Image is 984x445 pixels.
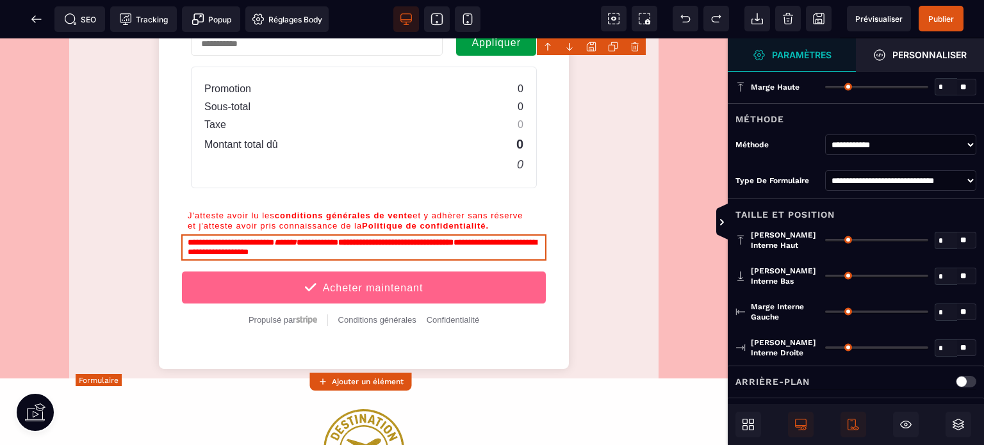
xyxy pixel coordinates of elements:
span: Ouvrir les calques [946,412,971,437]
span: Code de suivi [110,6,177,32]
span: Ouvrir le gestionnaire de styles [856,38,984,72]
strong: Paramètres [772,50,832,60]
a: Confidentialité [427,277,479,286]
div: Méthode [728,103,984,127]
text: 0 [518,63,523,74]
span: Voir tablette [424,6,450,32]
div: Taille et position [728,198,984,222]
text: Promotion [204,45,251,56]
text: 0 [516,99,523,113]
strong: Personnaliser [892,50,967,60]
span: Enregistrer le contenu [919,6,963,31]
button: Ajouter un élément [309,373,411,391]
span: Aperçu [847,6,911,31]
span: Nettoyage [775,6,801,31]
span: Voir mobile [455,6,480,32]
p: Arrière-plan [735,374,810,389]
span: Rétablir [703,6,729,31]
span: [PERSON_NAME] interne bas [751,266,819,286]
text: 0 [517,120,523,133]
span: Enregistrer [806,6,832,31]
span: [PERSON_NAME] interne haut [751,230,819,250]
span: [PERSON_NAME] interne droite [751,337,819,358]
span: Popup [192,13,231,26]
span: Métadata SEO [54,6,105,32]
div: Type de formulaire [735,174,819,187]
span: Publier [928,14,954,24]
span: Afficher les vues [728,204,741,242]
span: Capture d'écran [632,6,657,31]
span: Ouvrir le gestionnaire de styles [728,38,856,72]
a: Conditions générales [338,277,416,286]
text: Taxe [204,81,226,92]
span: Propulsé par [249,277,296,286]
span: Voir les composants [601,6,627,31]
span: Prévisualiser [855,14,903,24]
span: Favicon [245,6,329,32]
span: Masquer le bloc [893,412,919,437]
span: Marge haute [751,82,799,92]
span: SEO [64,13,96,26]
span: Retour [24,6,49,32]
text: 0 [518,81,523,92]
text: Montant total dû [204,101,278,112]
strong: Ajouter un élément [332,377,404,386]
button: Acheter maintenant [181,232,546,266]
span: Créer une alerte modale [182,6,240,32]
text: 0 [518,45,523,56]
text: Sous-total [204,63,250,74]
a: Propulsé par [249,277,317,287]
span: Réglages Body [252,13,322,26]
span: Ouvrir les blocs [735,412,761,437]
span: Importer [744,6,770,31]
span: Marge interne gauche [751,302,819,322]
span: Voir bureau [393,6,419,32]
span: Afficher le desktop [788,412,814,437]
span: Tracking [119,13,168,26]
span: Défaire [673,6,698,31]
div: Méthode [735,138,819,151]
span: Afficher le mobile [840,412,866,437]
